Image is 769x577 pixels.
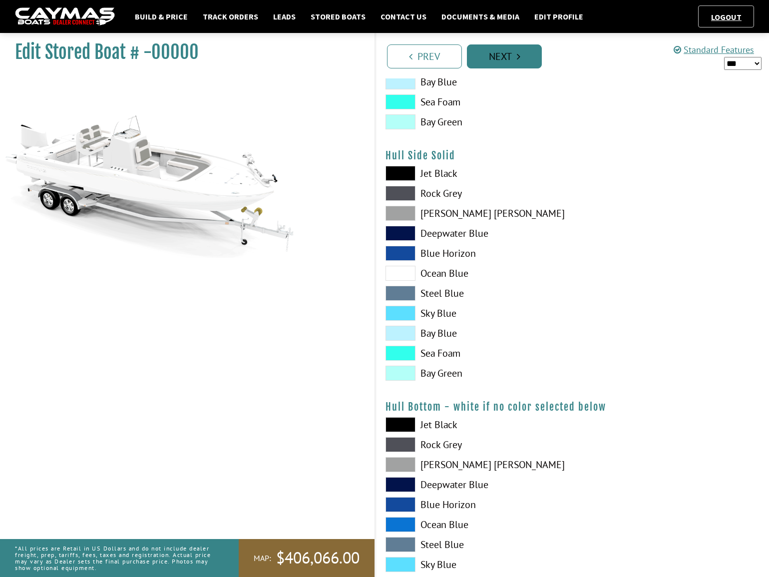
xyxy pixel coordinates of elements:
[385,477,562,492] label: Deepwater Blue
[385,246,562,261] label: Blue Horizon
[385,437,562,452] label: Rock Grey
[385,226,562,241] label: Deepwater Blue
[130,10,193,23] a: Build & Price
[15,540,216,577] p: *All prices are Retail in US Dollars and do not include dealer freight, prep, tariffs, fees, taxe...
[529,10,588,23] a: Edit Profile
[385,326,562,341] label: Bay Blue
[385,266,562,281] label: Ocean Blue
[385,417,562,432] label: Jet Black
[385,306,562,321] label: Sky Blue
[385,166,562,181] label: Jet Black
[436,10,524,23] a: Documents & Media
[376,10,431,23] a: Contact Us
[15,41,350,63] h1: Edit Stored Boat # -00000
[276,548,360,569] span: $406,066.00
[706,12,747,22] a: Logout
[385,186,562,201] label: Rock Grey
[385,74,562,89] label: Bay Blue
[385,557,562,572] label: Sky Blue
[239,539,375,577] a: MAP:$406,066.00
[385,149,759,162] h4: Hull Side Solid
[15,7,115,26] img: caymas-dealer-connect-2ed40d3bc7270c1d8d7ffb4b79bf05adc795679939227970def78ec6f6c03838.gif
[674,44,754,55] a: Standard Features
[467,44,542,68] a: Next
[385,346,562,361] label: Sea Foam
[385,366,562,381] label: Bay Green
[384,43,769,68] ul: Pagination
[254,553,271,564] span: MAP:
[198,10,263,23] a: Track Orders
[268,10,301,23] a: Leads
[387,44,462,68] a: Prev
[385,517,562,532] label: Ocean Blue
[385,457,562,472] label: [PERSON_NAME] [PERSON_NAME]
[385,497,562,512] label: Blue Horizon
[385,286,562,301] label: Steel Blue
[385,206,562,221] label: [PERSON_NAME] [PERSON_NAME]
[385,401,759,413] h4: Hull Bottom - white if no color selected below
[306,10,371,23] a: Stored Boats
[385,537,562,552] label: Steel Blue
[385,114,562,129] label: Bay Green
[385,94,562,109] label: Sea Foam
